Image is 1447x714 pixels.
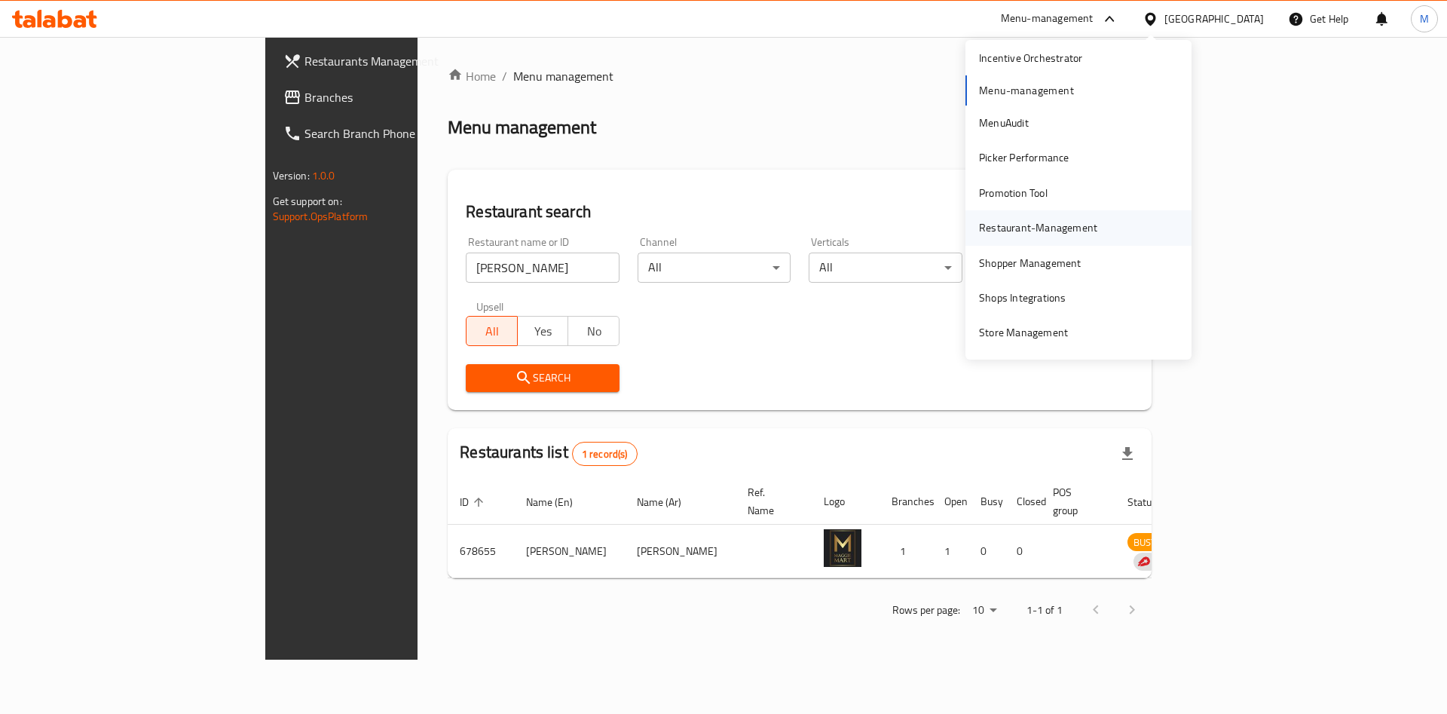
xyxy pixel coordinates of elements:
[979,324,1068,341] div: Store Management
[448,115,596,139] h2: Menu management
[979,149,1069,166] div: Picker Performance
[1127,493,1176,511] span: Status
[1127,534,1162,551] span: BUSY
[968,479,1005,525] th: Busy
[966,599,1002,622] div: Rows per page:
[1026,601,1063,620] p: 1-1 of 1
[979,255,1081,271] div: Shopper Management
[304,88,495,106] span: Branches
[573,447,637,461] span: 1 record(s)
[979,185,1048,201] div: Promotion Tool
[574,320,613,342] span: No
[466,201,1133,223] h2: Restaurant search
[638,253,791,283] div: All
[1005,479,1041,525] th: Closed
[514,525,625,578] td: [PERSON_NAME]
[271,43,507,79] a: Restaurants Management
[524,320,563,342] span: Yes
[880,525,932,578] td: 1
[476,301,504,311] label: Upsell
[271,79,507,115] a: Branches
[932,525,968,578] td: 1
[273,192,342,211] span: Get support on:
[304,52,495,70] span: Restaurants Management
[979,115,1029,131] div: MenuAudit
[1109,436,1146,472] div: Export file
[892,601,960,620] p: Rows per page:
[478,369,607,388] span: Search
[979,219,1097,236] div: Restaurant-Management
[625,525,736,578] td: [PERSON_NAME]
[448,479,1247,578] table: enhanced table
[880,479,932,525] th: Branches
[460,441,637,466] h2: Restaurants list
[273,166,310,185] span: Version:
[271,115,507,152] a: Search Branch Phone
[748,483,794,519] span: Ref. Name
[517,316,569,346] button: Yes
[466,364,619,392] button: Search
[473,320,512,342] span: All
[979,50,1082,66] div: Incentive Orchestrator
[824,529,861,567] img: MAGGIE MART
[1001,10,1094,28] div: Menu-management
[932,479,968,525] th: Open
[637,493,701,511] span: Name (Ar)
[812,479,880,525] th: Logo
[448,67,1152,85] nav: breadcrumb
[1053,483,1097,519] span: POS group
[513,67,613,85] span: Menu management
[809,253,962,283] div: All
[304,124,495,142] span: Search Branch Phone
[273,207,369,226] a: Support.OpsPlatform
[968,525,1005,578] td: 0
[312,166,335,185] span: 1.0.0
[526,493,592,511] span: Name (En)
[466,253,619,283] input: Search for restaurant name or ID..
[979,290,1066,306] div: Shops Integrations
[572,442,638,466] div: Total records count
[460,493,488,511] span: ID
[1136,555,1150,568] img: delivery hero logo
[567,316,619,346] button: No
[466,316,518,346] button: All
[1005,525,1041,578] td: 0
[1164,11,1264,27] div: [GEOGRAPHIC_DATA]
[1420,11,1429,27] span: M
